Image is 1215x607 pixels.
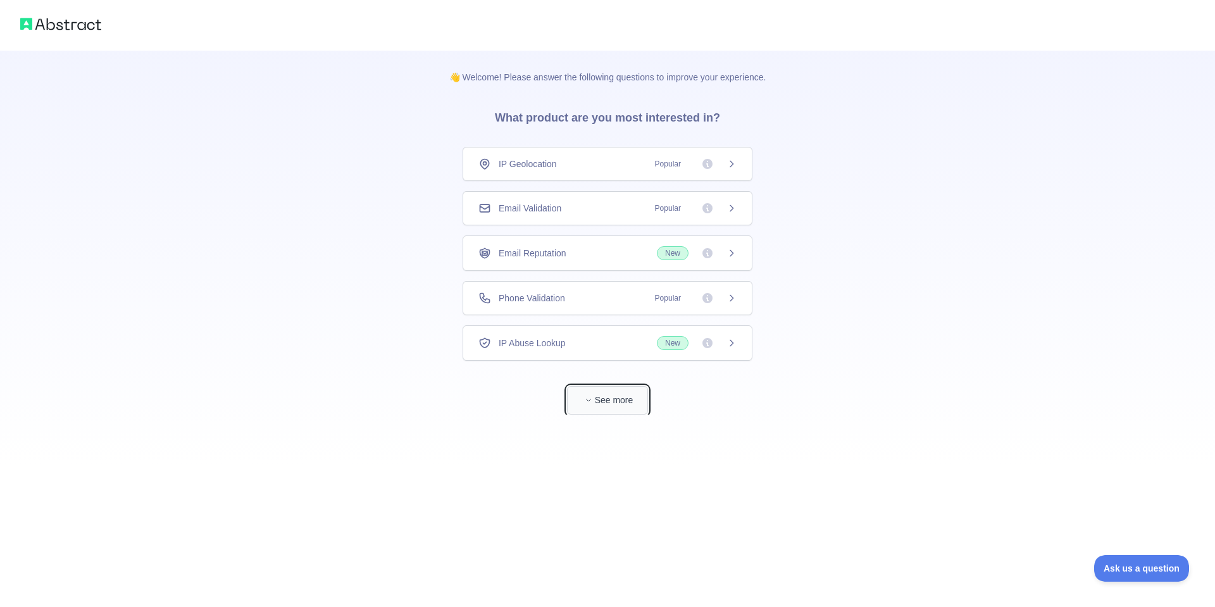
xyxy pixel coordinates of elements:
[429,51,787,84] p: 👋 Welcome! Please answer the following questions to improve your experience.
[499,337,566,349] span: IP Abuse Lookup
[657,336,688,350] span: New
[647,202,688,215] span: Popular
[20,15,101,33] img: Abstract logo
[657,246,688,260] span: New
[475,84,740,147] h3: What product are you most interested in?
[499,202,561,215] span: Email Validation
[647,158,688,170] span: Popular
[567,386,648,415] button: See more
[647,292,688,304] span: Popular
[1094,555,1190,582] iframe: Toggle Customer Support
[499,292,565,304] span: Phone Validation
[499,158,557,170] span: IP Geolocation
[499,247,566,260] span: Email Reputation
